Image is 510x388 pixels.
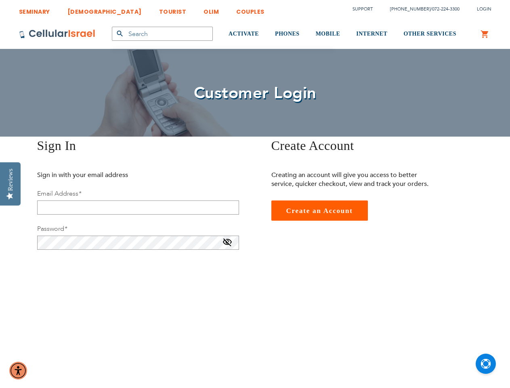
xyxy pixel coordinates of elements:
[236,2,264,17] a: COUPLES
[353,6,373,12] a: Support
[316,19,340,49] a: MOBILE
[37,189,81,198] label: Email Address
[7,169,14,191] div: Reviews
[159,2,187,17] a: TOURIST
[382,3,460,15] li: /
[37,200,239,215] input: Email
[204,2,219,17] a: OLIM
[432,6,460,12] a: 072-224-3300
[229,31,259,37] span: ACTIVATE
[112,27,213,41] input: Search
[403,19,456,49] a: OTHER SERVICES
[316,31,340,37] span: MOBILE
[19,29,96,39] img: Cellular Israel Logo
[37,171,201,179] p: Sign in with your email address
[67,2,142,17] a: [DEMOGRAPHIC_DATA]
[403,31,456,37] span: OTHER SERVICES
[9,362,27,380] div: Accessibility Menu
[229,19,259,49] a: ACTIVATE
[37,224,67,233] label: Password
[271,138,354,153] span: Create Account
[194,82,317,104] span: Customer Login
[275,19,300,49] a: PHONES
[271,171,435,188] p: Creating an account will give you access to better service, quicker checkout, view and track your...
[356,19,387,49] a: INTERNET
[37,138,76,153] span: Sign In
[19,2,50,17] a: SEMINARY
[477,6,491,12] span: Login
[390,6,430,12] a: [PHONE_NUMBER]
[286,207,353,215] span: Create an Account
[271,200,368,221] a: Create an Account
[275,31,300,37] span: PHONES
[356,31,387,37] span: INTERNET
